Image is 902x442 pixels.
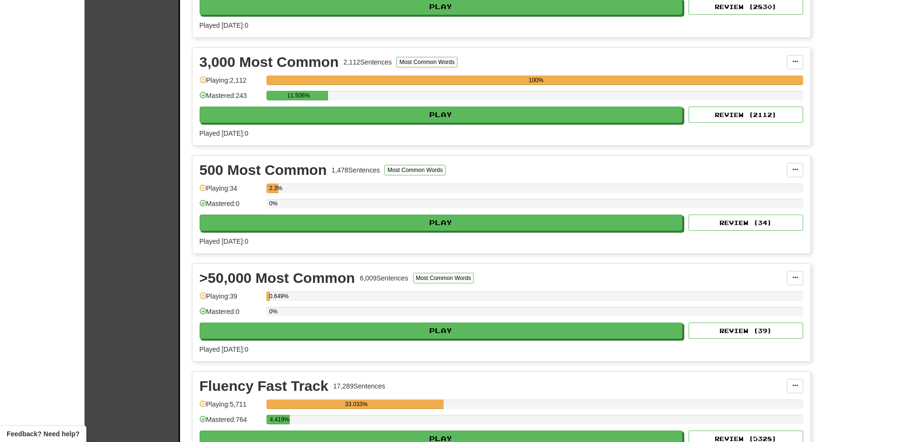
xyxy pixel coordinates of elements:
div: Playing: 39 [200,291,262,307]
div: 1,478 Sentences [331,165,380,175]
div: 6,009 Sentences [360,273,408,283]
div: 2.3% [269,183,279,193]
div: 4.419% [269,415,290,424]
button: Review (2112) [689,107,803,123]
span: Played [DATE]: 0 [200,345,248,353]
button: Review (39) [689,323,803,339]
span: Played [DATE]: 0 [200,129,248,137]
div: Playing: 5,711 [200,399,262,415]
div: 3,000 Most Common [200,55,339,69]
button: Most Common Words [396,57,457,67]
div: Mastered: 764 [200,415,262,431]
div: 0.649% [269,291,270,301]
button: Play [200,323,683,339]
button: Most Common Words [413,273,474,283]
button: Review (34) [689,215,803,231]
div: 100% [269,75,803,85]
div: Playing: 34 [200,183,262,199]
button: Play [200,215,683,231]
div: 33.033% [269,399,444,409]
button: Play [200,107,683,123]
div: 17,289 Sentences [333,381,385,391]
div: Mastered: 0 [200,199,262,215]
div: Mastered: 243 [200,91,262,107]
button: Most Common Words [384,165,446,175]
span: Open feedback widget [7,429,79,439]
div: 11.506% [269,91,328,100]
div: 2,112 Sentences [343,57,392,67]
div: Mastered: 0 [200,307,262,323]
div: Playing: 2,112 [200,75,262,91]
div: >50,000 Most Common [200,271,355,285]
span: Played [DATE]: 0 [200,22,248,29]
div: 500 Most Common [200,163,327,177]
div: Fluency Fast Track [200,379,329,393]
span: Played [DATE]: 0 [200,237,248,245]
